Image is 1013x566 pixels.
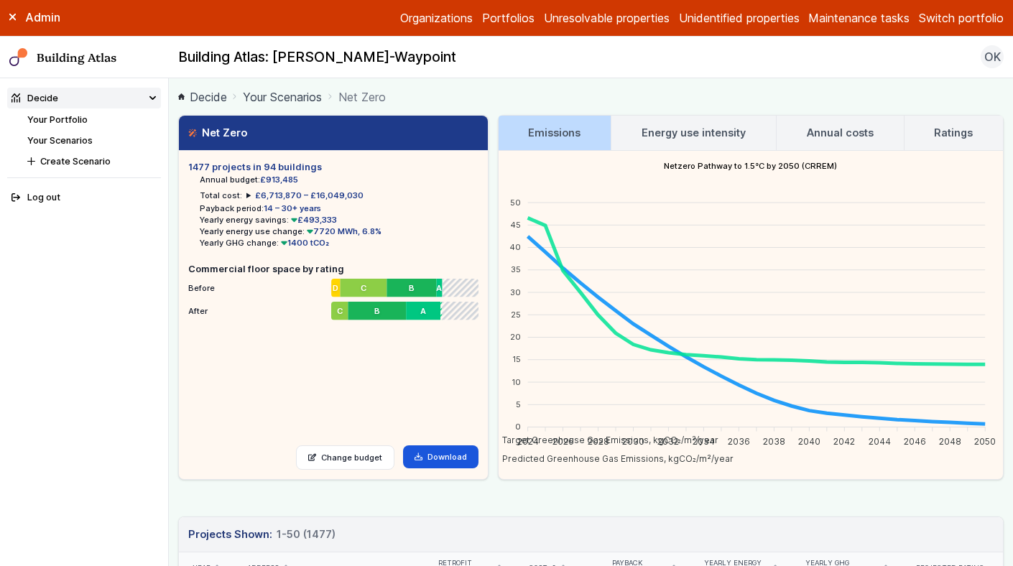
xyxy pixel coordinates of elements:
img: main-0bbd2752.svg [9,48,28,67]
li: Before [188,276,478,294]
span: A [436,282,442,294]
tspan: 40 [509,242,520,252]
a: Unresolvable properties [544,9,670,27]
a: Maintenance tasks [808,9,910,27]
tspan: 45 [509,219,520,229]
h5: 1477 projects in 94 buildings [188,160,478,174]
a: Emissions [499,116,611,150]
span: A+ [440,305,442,317]
span: Predicted Greenhouse Gas Emissions, kgCO₂/m²/year [491,453,734,464]
tspan: 30 [509,287,520,297]
a: Energy use intensity [611,116,776,150]
tspan: 2048 [938,435,961,446]
a: Decide [178,88,227,106]
li: Annual budget: [200,174,478,185]
span: C [337,305,343,317]
a: Unidentified properties [679,9,800,27]
button: Create Scenario [23,151,161,172]
tspan: 2028 [587,435,609,446]
div: Decide [11,91,58,105]
tspan: 2050 [974,435,996,446]
span: D [333,282,339,294]
tspan: 2030 [622,435,644,446]
tspan: 35 [510,264,520,274]
tspan: 5 [515,399,520,409]
h3: Annual costs [807,125,874,141]
tspan: 2034 [693,435,715,446]
a: Portfolios [482,9,535,27]
a: Your Portfolio [27,114,88,125]
tspan: 2024 [517,435,538,446]
tspan: 2038 [762,435,785,446]
tspan: 2046 [903,435,925,446]
tspan: 50 [509,197,520,207]
summary: Decide [7,88,162,108]
span: 1-50 (1477) [277,526,336,542]
a: Your Scenarios [243,88,322,106]
a: Download [403,445,478,468]
h5: Commercial floor space by rating [188,262,478,276]
span: 1400 tCO₂ [279,238,330,248]
a: Change budget [296,445,394,470]
span: 7720 MWh, 6.8% [305,226,382,236]
span: B [409,282,415,294]
li: Payback period: [200,203,478,214]
tspan: 15 [512,354,520,364]
h3: Net Zero [188,125,247,141]
tspan: 2026 [552,435,573,446]
tspan: 2032 [657,435,679,446]
button: Log out [7,187,162,208]
h3: Projects Shown: [188,526,336,542]
button: OK [981,45,1004,68]
span: B [374,305,380,317]
li: Yearly energy use change: [200,226,478,237]
h3: Energy use intensity [642,125,746,141]
h6: Total cost: [200,190,242,201]
h3: Ratings [934,125,973,141]
summary: £6,713,870 – £16,049,030 [246,190,364,201]
span: 14 – 30+ years [264,203,321,213]
span: OK [984,48,1001,65]
a: Organizations [400,9,473,27]
a: Ratings [905,116,1004,150]
h2: Building Atlas: [PERSON_NAME]-Waypoint [178,48,456,67]
tspan: 0 [514,422,520,432]
span: Net Zero [338,88,386,106]
span: A [420,305,426,317]
tspan: 2044 [868,435,890,446]
tspan: 2042 [833,435,855,446]
span: Target Greenhouse Gas Emissions, kgCO₂/m²/year [491,435,718,445]
span: £6,713,870 – £16,049,030 [255,190,364,200]
span: £493,333 [289,215,338,225]
li: Yearly GHG change: [200,237,478,249]
h3: Emissions [528,125,580,141]
li: After [188,299,478,317]
li: Yearly energy savings: [200,214,478,226]
tspan: 2036 [727,435,749,446]
a: Your Scenarios [27,135,93,146]
tspan: 2040 [797,435,820,446]
tspan: 20 [509,332,520,342]
span: C [361,282,366,294]
tspan: 10 [511,376,520,386]
a: Annual costs [777,116,904,150]
tspan: 25 [510,310,520,320]
button: Switch portfolio [919,9,1004,27]
h4: Netzero Pathway to 1.5°C by 2050 (CRREM) [499,151,1004,181]
span: £913,485 [260,175,298,185]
